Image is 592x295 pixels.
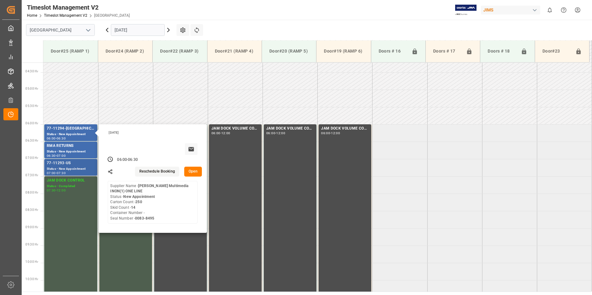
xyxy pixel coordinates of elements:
b: 0083-8495 [135,216,154,220]
div: Door#25 (RAMP 1) [48,45,93,57]
div: 07:30 [47,189,56,192]
div: Supplier Name - Status - Carton Count - Skid Count - Container Number - Seal Number - [110,183,195,221]
div: JAM DOCK VOLUME CONTROL [266,126,314,132]
input: Type to search/select [26,24,95,36]
div: Status - New Appointment [47,149,95,154]
div: 06:00 [321,132,330,135]
div: - [56,154,57,157]
div: RMA RETURNS [47,143,95,149]
div: Doors # 18 [485,45,518,57]
div: - [275,132,276,135]
span: 04:30 Hr [25,70,38,73]
div: Door#22 (RAMP 3) [158,45,202,57]
span: 08:30 Hr [25,208,38,212]
span: 10:00 Hr [25,260,38,263]
span: 09:30 Hr [25,243,38,246]
div: 12:00 [221,132,230,135]
div: JAM DOCK VOLUME CONTROL [321,126,369,132]
span: 09:00 Hr [25,225,38,229]
span: 06:00 Hr [25,122,38,125]
input: DD.MM.YYYY [111,24,165,36]
button: JIMS [481,4,543,16]
div: Timeslot Management V2 [27,3,130,12]
div: 12:00 [276,132,285,135]
div: JAM DOCK CONTROL [47,177,95,184]
div: 06:30 [47,154,56,157]
span: 05:00 Hr [25,87,38,90]
a: Timeslot Management V2 [44,13,87,18]
div: Door#24 (RAMP 2) [103,45,147,57]
div: Door#23 [540,45,573,57]
div: - [56,172,57,174]
button: Help Center [557,3,571,17]
div: Door#20 (RAMP 5) [267,45,311,57]
div: - [56,189,57,192]
button: Open [184,167,202,177]
span: 05:30 Hr [25,104,38,108]
span: 06:30 Hr [25,139,38,142]
span: 07:30 Hr [25,173,38,177]
b: [PERSON_NAME] Multimedia INON(1) ONE LINE [110,184,189,194]
b: 250 [135,200,142,204]
button: open menu [83,25,93,35]
div: Doors # 16 [376,45,409,57]
div: Status - Completed [47,184,95,189]
div: 12:00 [331,132,340,135]
span: 08:00 Hr [25,191,38,194]
div: 07:00 [57,154,66,157]
div: 06:30 [128,157,138,163]
b: 14 [131,205,135,210]
div: [DATE] [107,130,200,135]
b: New Appointment [123,195,155,199]
div: - [56,137,57,140]
div: - [330,132,331,135]
div: Status - New Appointment [47,166,95,172]
div: 07:00 [47,172,56,174]
button: show 0 new notifications [543,3,557,17]
button: Reschedule Booking [135,167,179,177]
div: 06:00 [211,132,220,135]
div: 06:00 [47,137,56,140]
img: Exertis%20JAM%20-%20Email%20Logo.jpg_1722504956.jpg [455,5,477,15]
div: 07:30 [57,172,66,174]
div: 06:00 [266,132,275,135]
div: 06:00 [117,157,127,163]
div: 77-11294-[GEOGRAPHIC_DATA] [47,126,95,132]
span: 07:00 Hr [25,156,38,160]
div: Door#21 (RAMP 4) [212,45,257,57]
div: - [127,157,128,163]
div: Doors # 17 [431,45,464,57]
div: Door#19 (RAMP 6) [321,45,366,57]
div: JAM DOCK VOLUME CONTROL [211,126,259,132]
div: 77-11293-US [47,160,95,166]
div: JIMS [481,6,540,15]
div: 06:30 [57,137,66,140]
div: - [220,132,221,135]
div: 12:00 [57,189,66,192]
a: Home [27,13,37,18]
span: 10:30 Hr [25,277,38,281]
div: Status - New Appointment [47,132,95,137]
